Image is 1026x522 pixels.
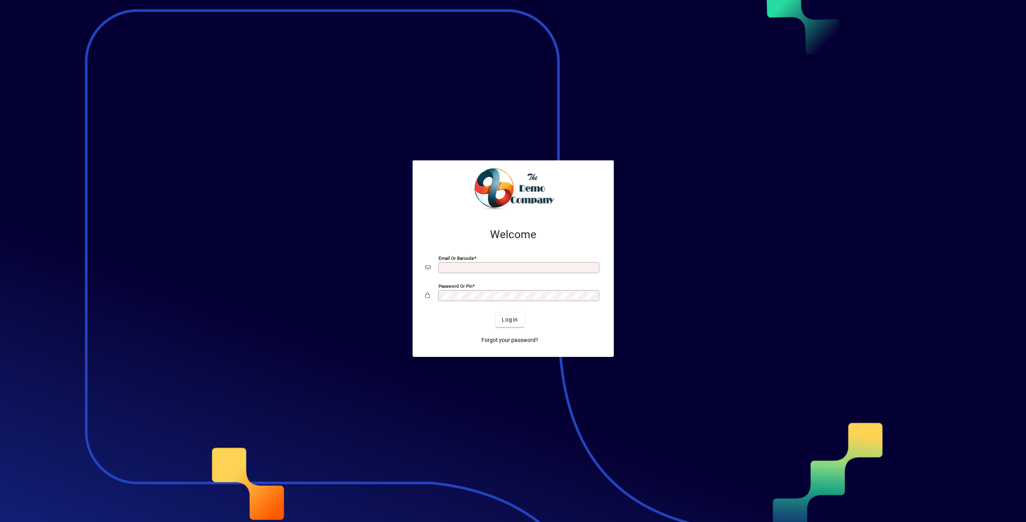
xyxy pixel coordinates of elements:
[478,333,541,347] a: Forgot your password?
[496,313,524,327] button: Login
[425,228,601,241] h2: Welcome
[439,255,474,261] mat-label: Email or Barcode
[439,283,472,289] mat-label: Password or Pin
[502,316,518,324] span: Login
[481,336,538,344] span: Forgot your password?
